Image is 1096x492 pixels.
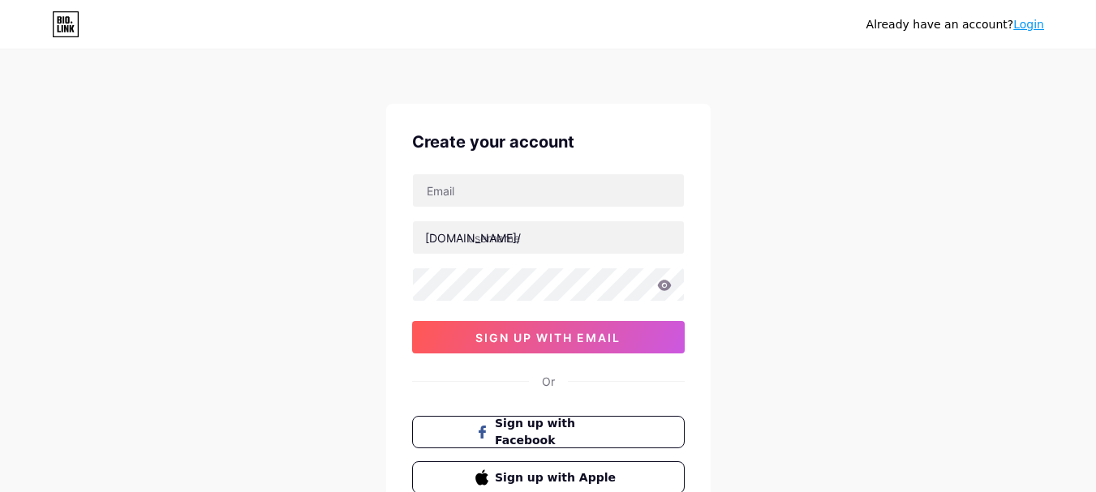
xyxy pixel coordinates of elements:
[866,16,1044,33] div: Already have an account?
[412,321,685,353] button: sign up with email
[495,415,621,449] span: Sign up with Facebook
[412,130,685,154] div: Create your account
[1013,18,1044,31] a: Login
[542,373,555,390] div: Or
[413,221,684,254] input: username
[495,469,621,486] span: Sign up with Apple
[412,416,685,448] button: Sign up with Facebook
[425,229,521,246] div: [DOMAIN_NAME]/
[475,331,621,344] span: sign up with email
[413,174,684,207] input: Email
